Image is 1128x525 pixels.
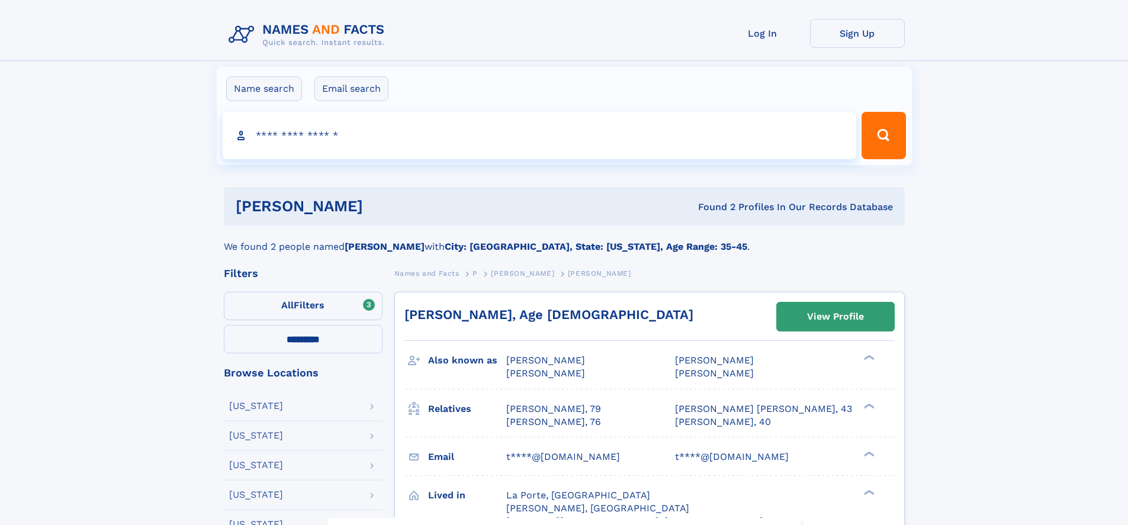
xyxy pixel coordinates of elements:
[807,303,864,330] div: View Profile
[861,354,875,362] div: ❯
[506,503,689,514] span: [PERSON_NAME], [GEOGRAPHIC_DATA]
[506,355,585,366] span: [PERSON_NAME]
[224,226,905,254] div: We found 2 people named with .
[229,401,283,411] div: [US_STATE]
[428,447,506,467] h3: Email
[861,450,875,458] div: ❯
[506,402,601,416] a: [PERSON_NAME], 79
[229,490,283,500] div: [US_STATE]
[473,269,478,278] span: P
[236,199,531,214] h1: [PERSON_NAME]
[345,241,425,252] b: [PERSON_NAME]
[314,76,388,101] label: Email search
[473,266,478,281] a: P
[224,268,383,279] div: Filters
[675,355,754,366] span: [PERSON_NAME]
[445,241,747,252] b: City: [GEOGRAPHIC_DATA], State: [US_STATE], Age Range: 35-45
[715,19,810,48] a: Log In
[568,269,631,278] span: [PERSON_NAME]
[224,292,383,320] label: Filters
[281,299,294,311] span: All
[428,350,506,371] h3: Also known as
[491,266,554,281] a: [PERSON_NAME]
[506,416,601,429] a: [PERSON_NAME], 76
[506,489,650,501] span: La Porte, [GEOGRAPHIC_DATA]
[394,266,459,281] a: Names and Facts
[428,485,506,505] h3: Lived in
[862,112,905,159] button: Search Button
[229,431,283,440] div: [US_STATE]
[675,402,852,416] a: [PERSON_NAME] [PERSON_NAME], 43
[223,112,857,159] input: search input
[675,368,754,379] span: [PERSON_NAME]
[675,416,771,429] a: [PERSON_NAME], 40
[491,269,554,278] span: [PERSON_NAME]
[224,19,394,51] img: Logo Names and Facts
[810,19,905,48] a: Sign Up
[226,76,302,101] label: Name search
[404,307,693,322] a: [PERSON_NAME], Age [DEMOGRAPHIC_DATA]
[428,399,506,419] h3: Relatives
[224,368,383,378] div: Browse Locations
[506,368,585,379] span: [PERSON_NAME]
[861,488,875,496] div: ❯
[531,201,893,214] div: Found 2 Profiles In Our Records Database
[229,460,283,470] div: [US_STATE]
[777,302,894,331] a: View Profile
[861,402,875,410] div: ❯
